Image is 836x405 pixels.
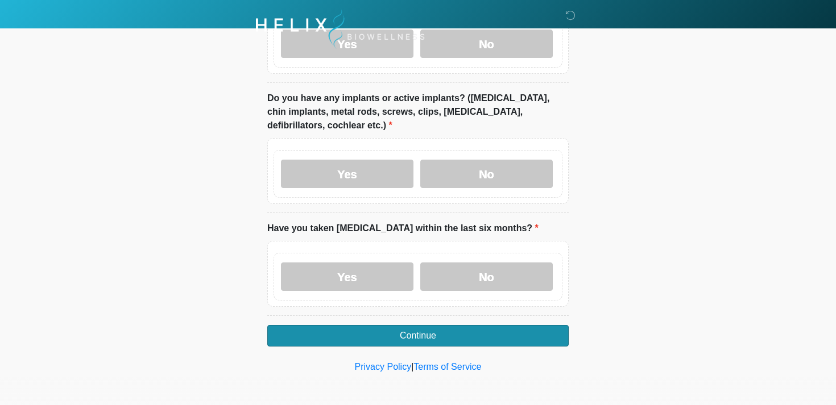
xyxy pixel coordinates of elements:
label: Have you taken [MEDICAL_DATA] within the last six months? [267,222,539,235]
label: No [420,262,553,291]
a: Terms of Service [413,362,481,371]
img: Helix Biowellness Logo [256,9,425,49]
label: No [420,160,553,188]
label: Yes [281,262,413,291]
label: Do you have any implants or active implants? ([MEDICAL_DATA], chin implants, metal rods, screws, ... [267,91,569,132]
label: Yes [281,160,413,188]
a: | [411,362,413,371]
a: Privacy Policy [355,362,412,371]
button: Continue [267,325,569,346]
